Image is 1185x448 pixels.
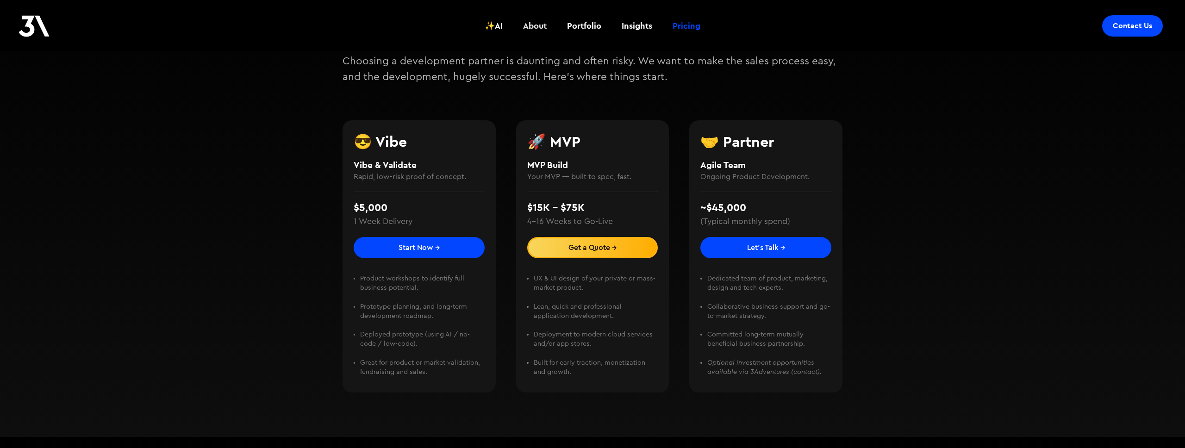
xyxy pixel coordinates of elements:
[527,237,658,258] a: Get a Quote →
[700,171,831,182] h4: Ongoing Product Development.
[527,216,613,228] div: 4–16 Weeks to Go-Live
[354,237,485,258] a: Start Now →
[700,200,746,216] div: ~$45,000
[527,134,658,149] h3: 🚀 MVP
[523,20,547,32] div: About
[354,134,485,149] h3: 😎 Vibe
[567,20,601,32] div: Portfolio
[479,9,508,43] a: ✨AI
[343,54,842,85] p: Choosing a development partner is daunting and often risky. We want to make the sales process eas...
[527,201,585,214] strong: $15K - $75K
[360,358,484,377] li: Great for product or market validation, fundraising and sales.
[527,158,658,172] h4: MVP Build
[360,330,484,358] li: Deployed prototype (using AI / no-code / low-code). ‍
[534,274,658,302] li: UX & UI design of your private or mass-market product. ‍
[534,330,658,358] li: Deployment to modern cloud services and/or app stores. ‍
[354,216,412,228] div: 1 Week Delivery
[527,171,658,182] h4: Your MVP — built to spec, fast.
[700,134,831,149] h3: 🤝 Partner
[354,158,485,172] h4: Vibe & Validate
[707,274,831,302] li: Dedicated team of product, marketing, design and tech experts. ‍
[667,9,706,43] a: Pricing
[534,358,658,377] li: Built for early traction, monetization and growth.
[700,216,790,228] div: (Typical monthly spend)
[700,158,831,172] h4: Agile Team
[354,171,485,182] h4: Rapid, low-risk proof of concept.
[673,20,700,32] div: Pricing
[485,20,503,32] div: ✨AI
[360,274,484,302] li: Product workshops to identify full business potential. ‍
[354,200,387,216] div: $5,000
[518,9,552,43] a: About
[707,302,831,330] li: Collaborative business support and go-to-market strategy. ‍
[707,359,822,375] em: Optional investment opportunities available via 3Adventures (contact).
[622,20,652,32] div: Insights
[534,302,658,330] li: Lean, quick and professional application development. ‍
[1102,15,1163,37] a: Contact Us
[700,237,831,258] a: Let's Talk →
[616,9,658,43] a: Insights
[561,9,607,43] a: Portfolio
[707,330,831,358] li: Committed long-term mutually beneficial business partnership. ‍
[1113,21,1152,31] div: Contact Us
[360,302,484,330] li: Prototype planning, and long-term development roadmap. ‍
